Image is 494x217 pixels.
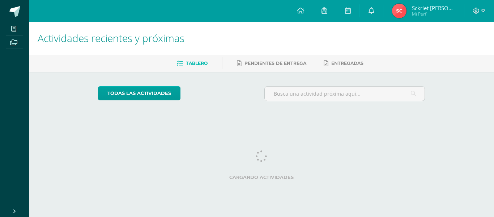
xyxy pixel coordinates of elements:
[98,86,180,100] a: todas las Actividades
[324,58,363,69] a: Entregadas
[186,60,208,66] span: Tablero
[38,31,184,45] span: Actividades recientes y próximas
[237,58,306,69] a: Pendientes de entrega
[244,60,306,66] span: Pendientes de entrega
[265,87,425,101] input: Busca una actividad próxima aquí...
[177,58,208,69] a: Tablero
[392,4,406,18] img: 41276d7fe83bb94c4ae535f17fe16d27.png
[412,11,455,17] span: Mi Perfil
[331,60,363,66] span: Entregadas
[98,175,425,180] label: Cargando actividades
[412,4,455,12] span: Sckrlet [PERSON_NAME][US_STATE]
